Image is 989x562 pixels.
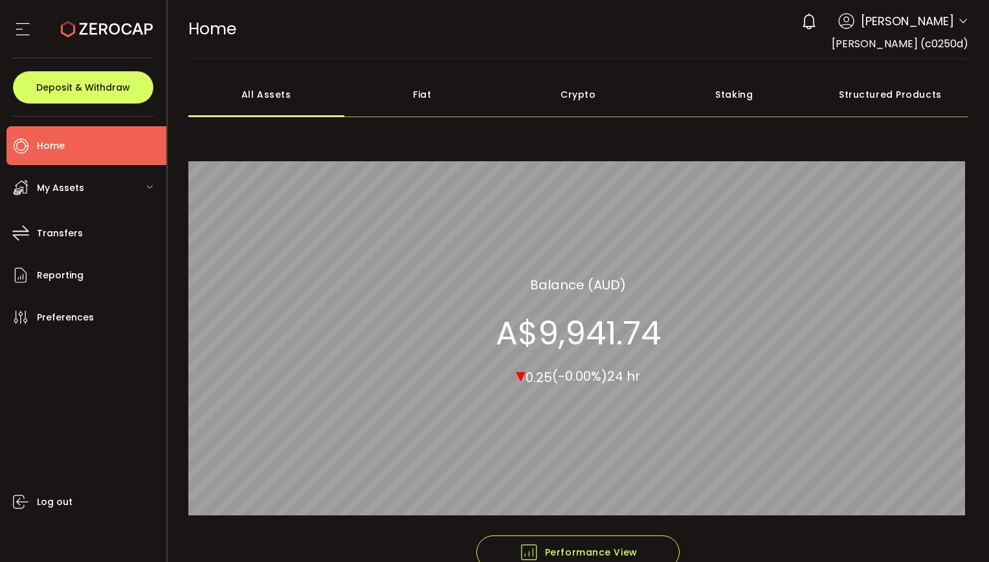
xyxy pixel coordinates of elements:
div: All Assets [188,72,344,117]
span: Deposit & Withdraw [36,83,130,92]
span: Home [37,137,65,155]
span: ▾ [516,361,526,388]
span: Transfers [37,224,83,243]
button: Deposit & Withdraw [13,71,153,104]
span: Home [188,17,236,40]
span: (-0.00%) [552,367,607,385]
span: Performance View [519,543,638,562]
span: Reporting [37,266,83,285]
section: A$9,941.74 [496,313,661,352]
span: 24 hr [607,367,640,385]
div: Crypto [500,72,656,117]
div: Staking [656,72,812,117]
span: My Assets [37,179,84,197]
span: Preferences [37,308,94,327]
span: [PERSON_NAME] (c0250d) [832,36,968,51]
iframe: Chat Widget [924,500,989,562]
span: [PERSON_NAME] [861,12,954,30]
span: Log out [37,493,72,511]
span: 0.25 [526,368,552,386]
div: Fiat [344,72,500,117]
section: Balance (AUD) [530,275,626,294]
div: Structured Products [812,72,968,117]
